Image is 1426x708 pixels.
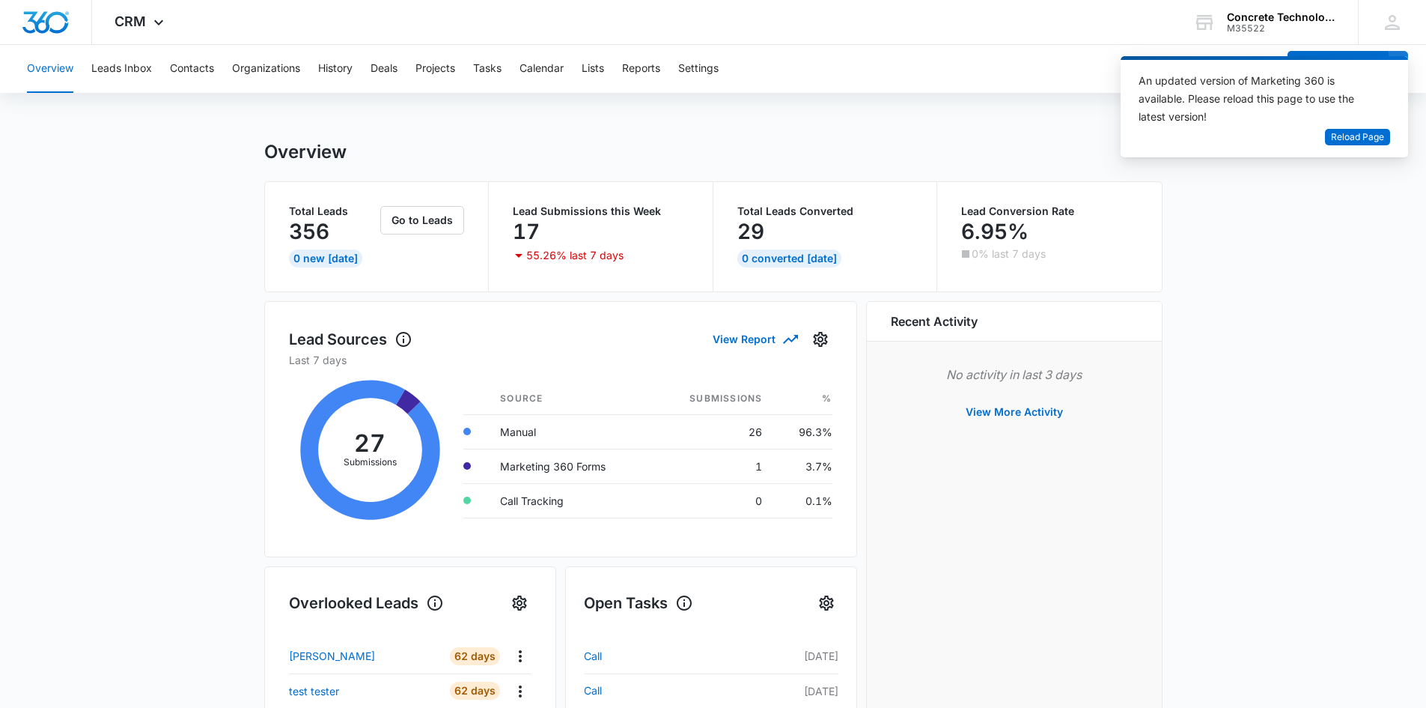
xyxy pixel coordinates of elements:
a: Go to Leads [380,214,464,226]
p: 0% last 7 days [972,249,1046,259]
p: Lead Conversion Rate [961,206,1138,217]
button: Calendar [519,45,564,93]
button: Settings [508,591,531,615]
p: test tester [289,683,339,699]
div: account name [1227,11,1336,23]
span: Reload Page [1331,130,1384,145]
button: Leads Inbox [91,45,152,93]
div: account id [1227,23,1336,34]
td: 1 [652,449,774,483]
td: 0 [652,483,774,518]
th: Source [488,383,652,415]
a: Call [584,682,755,700]
div: 62 Days [450,682,500,700]
h1: Open Tasks [584,592,693,614]
p: 29 [737,220,764,243]
p: 17 [513,220,540,243]
a: Call [584,647,755,665]
div: 0 New [DATE] [289,249,362,267]
td: Marketing 360 Forms [488,449,652,483]
td: 26 [652,414,774,449]
button: Add Contact [1288,51,1389,87]
button: Tasks [473,45,502,93]
p: No activity in last 3 days [891,366,1138,384]
button: History [318,45,353,93]
div: 0 Converted [DATE] [737,249,841,267]
p: 55.26% last 7 days [526,250,624,261]
th: Submissions [652,383,774,415]
h6: Recent Activity [891,312,978,330]
a: [PERSON_NAME] [289,648,446,664]
p: [DATE] [755,648,838,664]
div: 62 Days [450,647,500,665]
p: 356 [289,220,329,243]
button: Reports [622,45,660,93]
p: 6.95% [961,220,1029,243]
button: View More Activity [951,394,1078,430]
span: CRM [115,13,146,29]
button: Actions [508,680,531,703]
button: Organizations [232,45,300,93]
button: Contacts [170,45,214,93]
button: Settings [808,327,832,351]
button: Settings [678,45,719,93]
h1: Lead Sources [289,328,412,351]
td: 96.3% [774,414,832,449]
td: Manual [488,414,652,449]
p: [PERSON_NAME] [289,648,375,664]
button: Go to Leads [380,206,464,235]
td: 3.7% [774,449,832,483]
p: Total Leads [289,206,378,217]
th: % [774,383,832,415]
p: [DATE] [755,683,838,699]
p: Total Leads Converted [737,206,913,217]
p: Last 7 days [289,352,832,368]
a: test tester [289,683,446,699]
div: An updated version of Marketing 360 is available. Please reload this page to use the latest version! [1139,72,1372,126]
td: Call Tracking [488,483,652,518]
button: Actions [508,644,531,668]
button: Settings [814,591,838,615]
h1: Overlooked Leads [289,592,444,614]
td: 0.1% [774,483,832,518]
button: Projects [415,45,455,93]
button: Reload Page [1325,129,1390,146]
button: Lists [582,45,604,93]
button: Deals [371,45,397,93]
button: View Report [713,326,796,352]
h1: Overview [264,141,347,163]
p: Lead Submissions this Week [513,206,689,217]
button: Overview [27,45,73,93]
